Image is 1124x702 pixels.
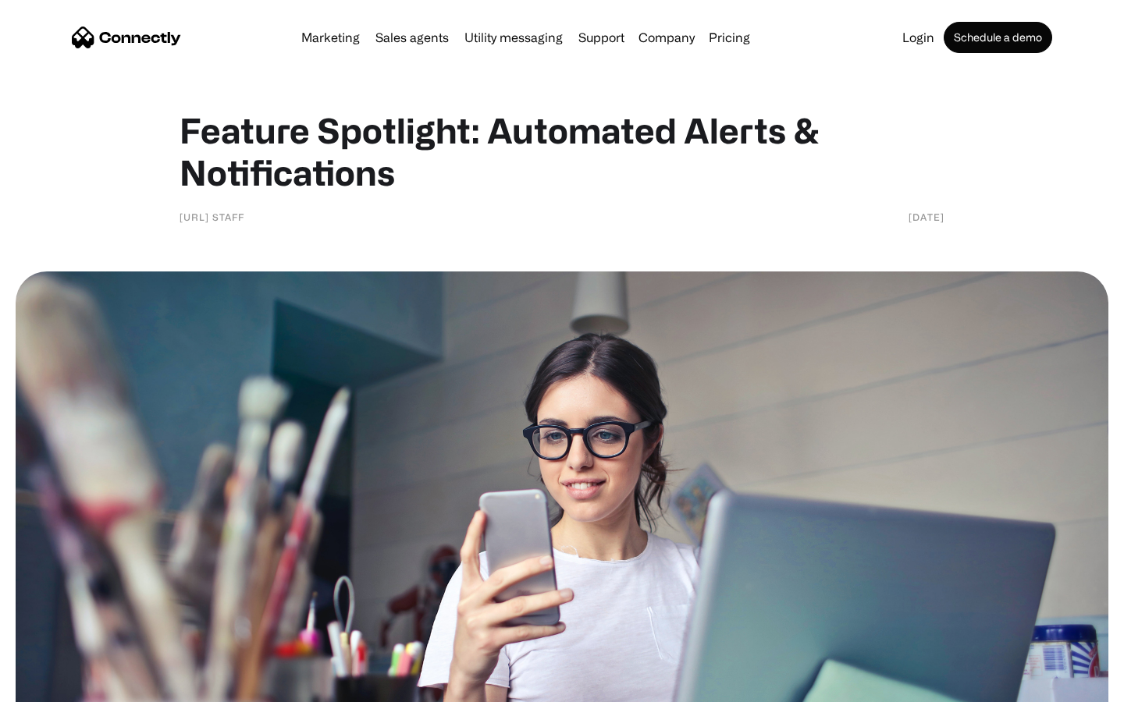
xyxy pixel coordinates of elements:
div: Company [634,27,699,48]
a: Sales agents [369,31,455,44]
aside: Language selected: English [16,675,94,697]
a: Pricing [702,31,756,44]
h1: Feature Spotlight: Automated Alerts & Notifications [180,109,944,193]
div: [DATE] [909,209,944,225]
div: Company [638,27,695,48]
a: Support [572,31,631,44]
a: home [72,26,181,49]
ul: Language list [31,675,94,697]
a: Utility messaging [458,31,569,44]
a: Login [896,31,941,44]
a: Schedule a demo [944,22,1052,53]
a: Marketing [295,31,366,44]
div: [URL] staff [180,209,244,225]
